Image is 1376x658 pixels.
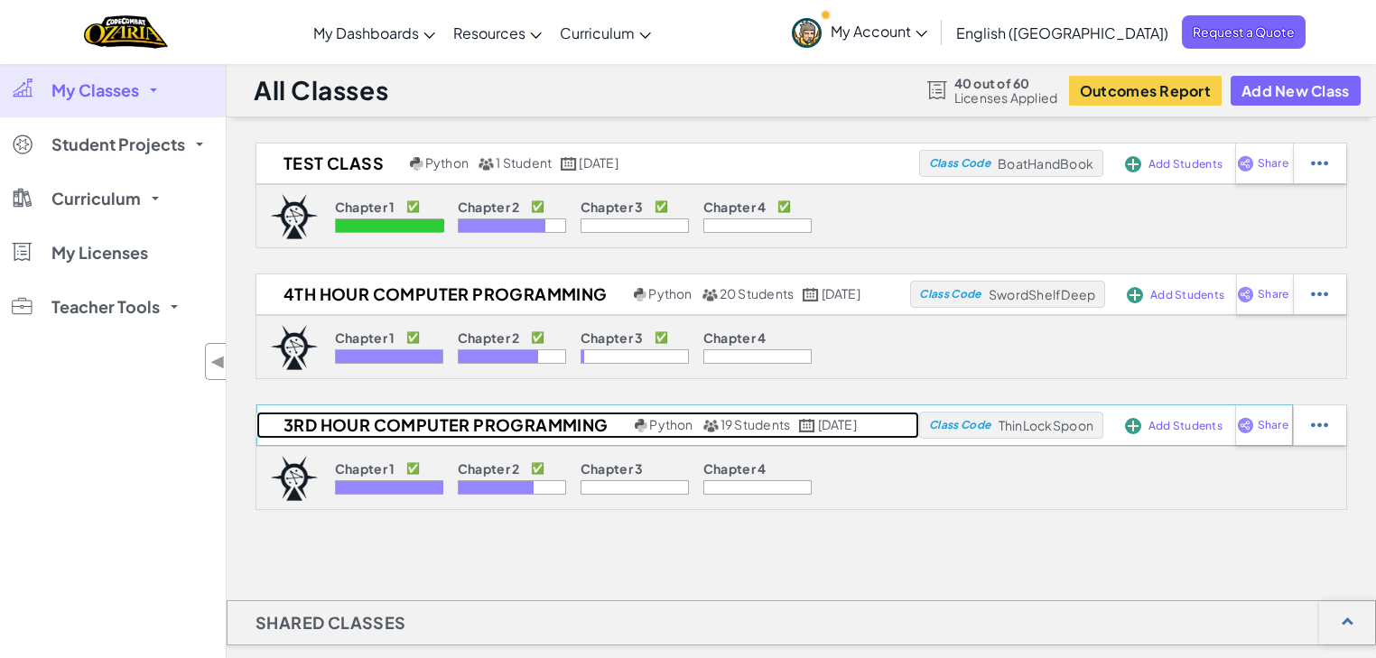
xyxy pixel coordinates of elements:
[256,412,919,439] a: 3rd Hour Computer Programming Python 19 Students [DATE]
[496,154,552,171] span: 1 Student
[822,285,860,301] span: [DATE]
[954,90,1058,105] span: Licenses Applied
[256,412,630,439] h2: 3rd Hour Computer Programming
[444,8,551,57] a: Resources
[581,199,644,214] p: Chapter 3
[425,154,469,171] span: Python
[210,348,226,375] span: ◀
[703,330,767,345] p: Chapter 4
[777,199,791,214] p: ✅
[313,23,419,42] span: My Dashboards
[256,281,910,308] a: 4th Hour Computer Programming Python 20 Students [DATE]
[1237,286,1254,302] img: IconShare_Purple.svg
[410,157,423,171] img: python.png
[803,288,819,301] img: calendar.svg
[1148,421,1223,431] span: Add Students
[655,199,668,214] p: ✅
[1237,417,1254,433] img: IconShare_Purple.svg
[531,330,544,345] p: ✅
[228,600,434,645] h1: Shared Classes
[1069,76,1222,106] button: Outcomes Report
[84,14,168,51] img: Home
[998,155,1093,171] span: BoatHandBook
[999,417,1093,433] span: ThinLockSpoon
[1150,290,1224,301] span: Add Students
[792,18,822,48] img: avatar
[1311,155,1328,171] img: IconStudentEllipsis.svg
[818,416,857,432] span: [DATE]
[947,8,1177,57] a: English ([GEOGRAPHIC_DATA])
[919,289,981,300] span: Class Code
[51,245,148,261] span: My Licenses
[1125,156,1141,172] img: IconAddStudents.svg
[551,8,660,57] a: Curriculum
[1148,159,1223,170] span: Add Students
[304,8,444,57] a: My Dashboards
[51,136,185,153] span: Student Projects
[335,330,395,345] p: Chapter 1
[702,419,719,432] img: MultipleUsers.png
[254,73,388,107] h1: All Classes
[84,14,168,51] a: Ozaria by CodeCombat logo
[1182,15,1306,49] a: Request a Quote
[51,190,141,207] span: Curriculum
[581,330,644,345] p: Chapter 3
[458,461,520,476] p: Chapter 2
[453,23,525,42] span: Resources
[799,419,815,432] img: calendar.svg
[954,76,1058,90] span: 40 out of 60
[720,285,795,301] span: 20 Students
[335,199,395,214] p: Chapter 1
[1237,155,1254,171] img: IconShare_Purple.svg
[929,158,990,169] span: Class Code
[531,461,544,476] p: ✅
[256,150,405,177] h2: Test Class
[831,22,927,41] span: My Account
[783,4,936,60] a: My Account
[634,288,647,301] img: python.png
[478,157,494,171] img: MultipleUsers.png
[956,23,1168,42] span: English ([GEOGRAPHIC_DATA])
[1258,420,1288,431] span: Share
[703,199,767,214] p: Chapter 4
[1127,287,1143,303] img: IconAddStudents.svg
[1231,76,1361,106] button: Add New Class
[531,199,544,214] p: ✅
[406,461,420,476] p: ✅
[270,456,319,501] img: logo
[1258,289,1288,300] span: Share
[702,288,718,301] img: MultipleUsers.png
[51,82,139,98] span: My Classes
[270,194,319,239] img: logo
[458,330,520,345] p: Chapter 2
[989,286,1096,302] span: SwordShelfDeep
[458,199,520,214] p: Chapter 2
[1258,158,1288,169] span: Share
[256,281,629,308] h2: 4th Hour Computer Programming
[721,416,791,432] span: 19 Students
[406,199,420,214] p: ✅
[579,154,618,171] span: [DATE]
[51,299,160,315] span: Teacher Tools
[256,150,919,177] a: Test Class Python 1 Student [DATE]
[335,461,395,476] p: Chapter 1
[561,157,577,171] img: calendar.svg
[655,330,668,345] p: ✅
[1311,286,1328,302] img: IconStudentEllipsis.svg
[581,461,644,476] p: Chapter 3
[703,461,767,476] p: Chapter 4
[406,330,420,345] p: ✅
[270,325,319,370] img: logo
[648,285,692,301] span: Python
[1125,418,1141,434] img: IconAddStudents.svg
[1311,417,1328,433] img: IconStudentEllipsis.svg
[929,420,990,431] span: Class Code
[649,416,693,432] span: Python
[635,419,648,432] img: python.png
[560,23,635,42] span: Curriculum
